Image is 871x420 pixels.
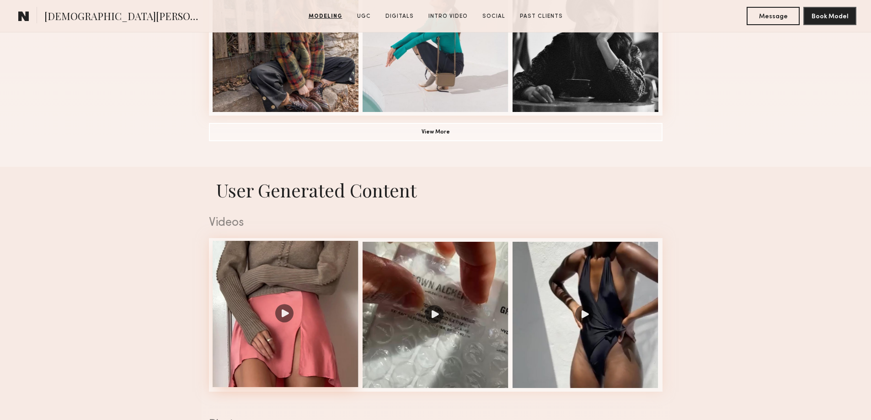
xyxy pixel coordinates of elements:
[353,12,374,21] a: UGC
[479,12,509,21] a: Social
[747,7,800,25] button: Message
[382,12,417,21] a: Digitals
[425,12,471,21] a: Intro Video
[202,178,670,202] h1: User Generated Content
[44,9,203,25] span: [DEMOGRAPHIC_DATA][PERSON_NAME]
[305,12,346,21] a: Modeling
[516,12,566,21] a: Past Clients
[209,123,663,141] button: View More
[803,7,856,25] button: Book Model
[803,12,856,20] a: Book Model
[209,217,663,229] div: Videos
